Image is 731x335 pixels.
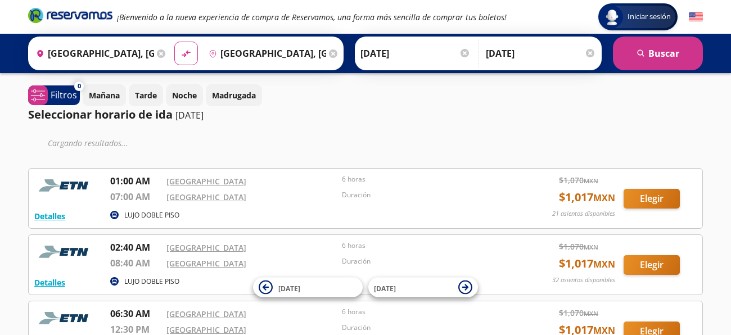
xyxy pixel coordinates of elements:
[34,241,96,263] img: RESERVAMOS
[34,174,96,197] img: RESERVAMOS
[486,39,596,67] input: Opcional
[559,255,615,272] span: $ 1,017
[342,174,512,184] p: 6 horas
[559,307,598,319] span: $ 1,070
[166,242,246,253] a: [GEOGRAPHIC_DATA]
[689,10,703,24] button: English
[342,241,512,251] p: 6 horas
[110,174,161,188] p: 01:00 AM
[28,7,112,24] i: Brand Logo
[110,190,161,203] p: 07:00 AM
[28,85,80,105] button: 0Filtros
[253,278,363,297] button: [DATE]
[584,243,598,251] small: MXN
[342,256,512,266] p: Duración
[166,84,203,106] button: Noche
[278,283,300,293] span: [DATE]
[34,210,65,222] button: Detalles
[342,323,512,333] p: Duración
[175,108,204,122] p: [DATE]
[48,138,128,148] em: Cargando resultados ...
[360,39,471,67] input: Elegir Fecha
[28,7,112,27] a: Brand Logo
[552,209,615,219] p: 21 asientos disponibles
[593,192,615,204] small: MXN
[584,176,598,185] small: MXN
[124,277,179,287] p: LUJO DOBLE PISO
[212,89,256,101] p: Madrugada
[613,37,703,70] button: Buscar
[166,258,246,269] a: [GEOGRAPHIC_DATA]
[124,210,179,220] p: LUJO DOBLE PISO
[584,309,598,318] small: MXN
[593,258,615,270] small: MXN
[552,275,615,285] p: 32 asientos disponibles
[342,307,512,317] p: 6 horas
[28,106,173,123] p: Seleccionar horario de ida
[559,189,615,206] span: $ 1,017
[51,88,77,102] p: Filtros
[129,84,163,106] button: Tarde
[78,82,81,91] span: 0
[166,176,246,187] a: [GEOGRAPHIC_DATA]
[624,189,680,209] button: Elegir
[559,174,598,186] span: $ 1,070
[559,241,598,252] span: $ 1,070
[34,307,96,329] img: RESERVAMOS
[110,307,161,320] p: 06:30 AM
[166,192,246,202] a: [GEOGRAPHIC_DATA]
[166,324,246,335] a: [GEOGRAPHIC_DATA]
[117,12,507,22] em: ¡Bienvenido a la nueva experiencia de compra de Reservamos, una forma más sencilla de comprar tus...
[624,255,680,275] button: Elegir
[172,89,197,101] p: Noche
[110,256,161,270] p: 08:40 AM
[166,309,246,319] a: [GEOGRAPHIC_DATA]
[31,39,154,67] input: Buscar Origen
[34,277,65,288] button: Detalles
[83,84,126,106] button: Mañana
[204,39,327,67] input: Buscar Destino
[623,11,675,22] span: Iniciar sesión
[374,283,396,293] span: [DATE]
[110,241,161,254] p: 02:40 AM
[368,278,478,297] button: [DATE]
[206,84,262,106] button: Madrugada
[342,190,512,200] p: Duración
[135,89,157,101] p: Tarde
[89,89,120,101] p: Mañana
